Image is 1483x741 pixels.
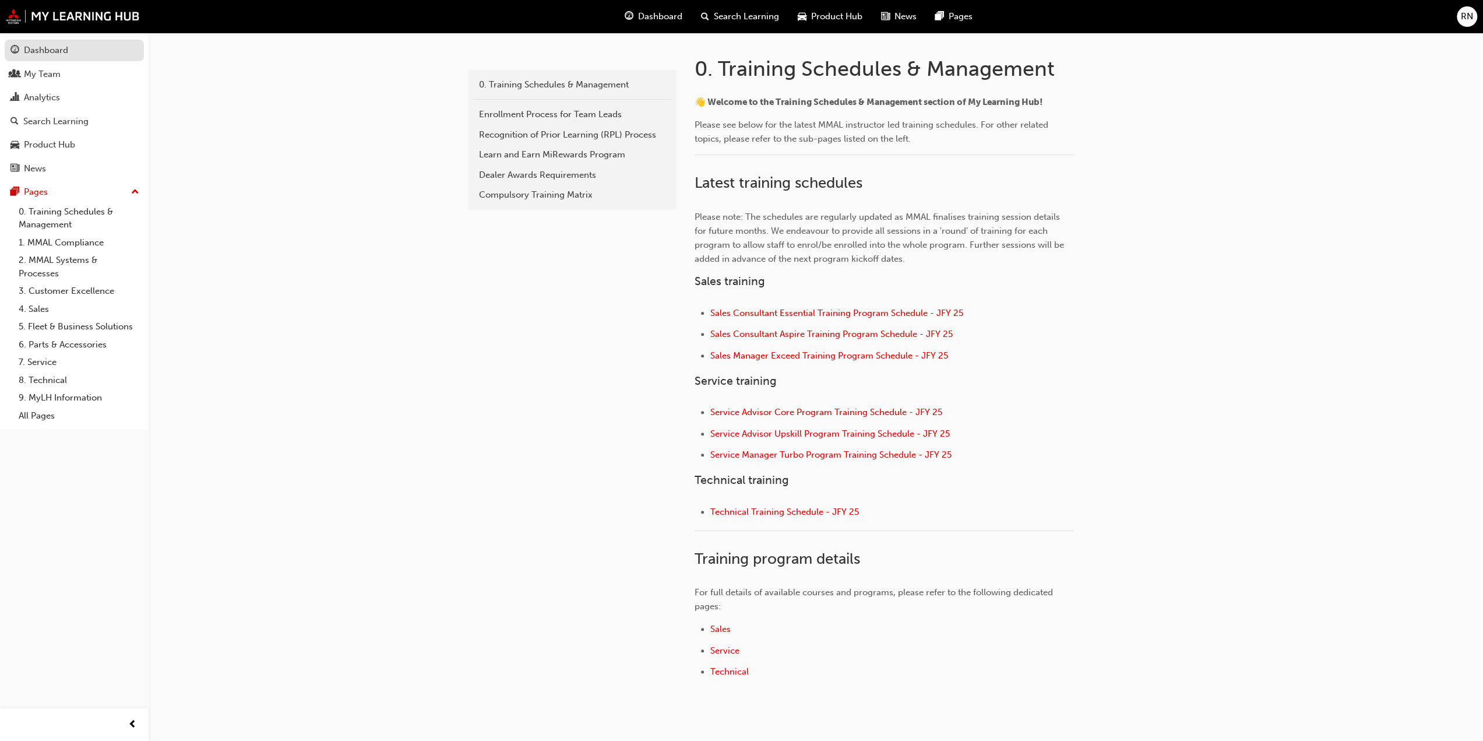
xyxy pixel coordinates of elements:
[473,104,671,125] a: Enrollment Process for Team Leads
[695,587,1055,612] span: For full details of available courses and programs, please refer to the following dedicated pages:
[128,718,137,732] span: prev-icon
[695,56,1077,82] h1: 0. Training Schedules & Management
[710,645,739,656] a: Service
[695,275,765,288] span: Sales training
[14,318,144,336] a: 5. Fleet & Business Solutions
[479,108,665,121] div: Enrollment Process for Team Leads
[14,203,144,234] a: 0. Training Schedules & Management
[695,97,1042,107] span: 👋 Welcome to the Training Schedules & Management section of My Learning Hub!
[710,507,859,517] a: Technical Training Schedule - JFY 25
[24,162,46,175] div: News
[10,187,19,198] span: pages-icon
[701,9,709,24] span: search-icon
[14,389,144,407] a: 9. MyLH Information
[695,473,789,487] span: Technical training
[473,165,671,185] a: Dealer Awards Requirements
[10,117,19,127] span: search-icon
[625,9,633,24] span: guage-icon
[5,111,144,132] a: Search Learning
[5,181,144,203] button: Pages
[10,69,19,80] span: people-icon
[695,374,777,388] span: Service training
[10,45,19,56] span: guage-icon
[692,5,788,29] a: search-iconSearch Learning
[710,624,731,634] a: Sales
[24,138,75,152] div: Product Hub
[5,134,144,156] a: Product Hub
[798,9,806,24] span: car-icon
[479,78,665,92] div: 0. Training Schedules & Management
[894,10,917,23] span: News
[935,9,944,24] span: pages-icon
[24,91,60,104] div: Analytics
[14,282,144,300] a: 3. Customer Excellence
[24,44,68,57] div: Dashboard
[5,64,144,85] a: My Team
[14,353,144,371] a: 7. Service
[14,300,144,318] a: 4. Sales
[10,164,19,174] span: news-icon
[695,120,1051,144] span: Please see below for the latest MMAL instructor led training schedules. For other related topics,...
[5,40,144,61] a: Dashboard
[24,68,61,81] div: My Team
[6,9,140,24] img: mmal
[695,212,1066,264] span: Please note: The schedules are regularly updated as MMAL finalises training session details for f...
[1457,6,1477,27] button: RN
[710,350,948,361] a: Sales Manager Exceed Training Program Schedule - JFY 25
[695,174,862,192] span: Latest training schedules
[131,185,139,200] span: up-icon
[926,5,982,29] a: pages-iconPages
[5,87,144,108] a: Analytics
[14,251,144,282] a: 2. MMAL Systems & Processes
[5,37,144,181] button: DashboardMy TeamAnalyticsSearch LearningProduct HubNews
[615,5,692,29] a: guage-iconDashboard
[14,234,144,252] a: 1. MMAL Compliance
[479,148,665,161] div: Learn and Earn MiRewards Program
[710,429,950,439] a: Service Advisor Upskill Program Training Schedule - JFY 25
[710,666,749,677] a: Technical
[811,10,862,23] span: Product Hub
[710,449,952,460] a: Service Manager Turbo Program Training Schedule - JFY 25
[479,188,665,202] div: Compulsory Training Matrix
[695,550,860,568] span: Training program details
[473,145,671,165] a: Learn and Earn MiRewards Program
[10,140,19,150] span: car-icon
[24,185,48,199] div: Pages
[710,308,963,318] a: Sales Consultant Essential Training Program Schedule - JFY 25
[5,158,144,180] a: News
[1461,10,1473,23] span: RN
[473,75,671,95] a: 0. Training Schedules & Management
[479,168,665,182] div: Dealer Awards Requirements
[479,128,665,142] div: Recognition of Prior Learning (RPL) Process
[14,336,144,354] a: 6. Parts & Accessories
[714,10,779,23] span: Search Learning
[23,115,89,128] div: Search Learning
[949,10,973,23] span: Pages
[710,329,953,339] a: Sales Consultant Aspire Training Program Schedule - JFY 25
[881,9,890,24] span: news-icon
[638,10,682,23] span: Dashboard
[473,185,671,205] a: Compulsory Training Matrix
[14,371,144,389] a: 8. Technical
[473,125,671,145] a: Recognition of Prior Learning (RPL) Process
[710,407,942,417] a: Service Advisor Core Program Training Schedule - JFY 25
[10,93,19,103] span: chart-icon
[14,407,144,425] a: All Pages
[872,5,926,29] a: news-iconNews
[788,5,872,29] a: car-iconProduct Hub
